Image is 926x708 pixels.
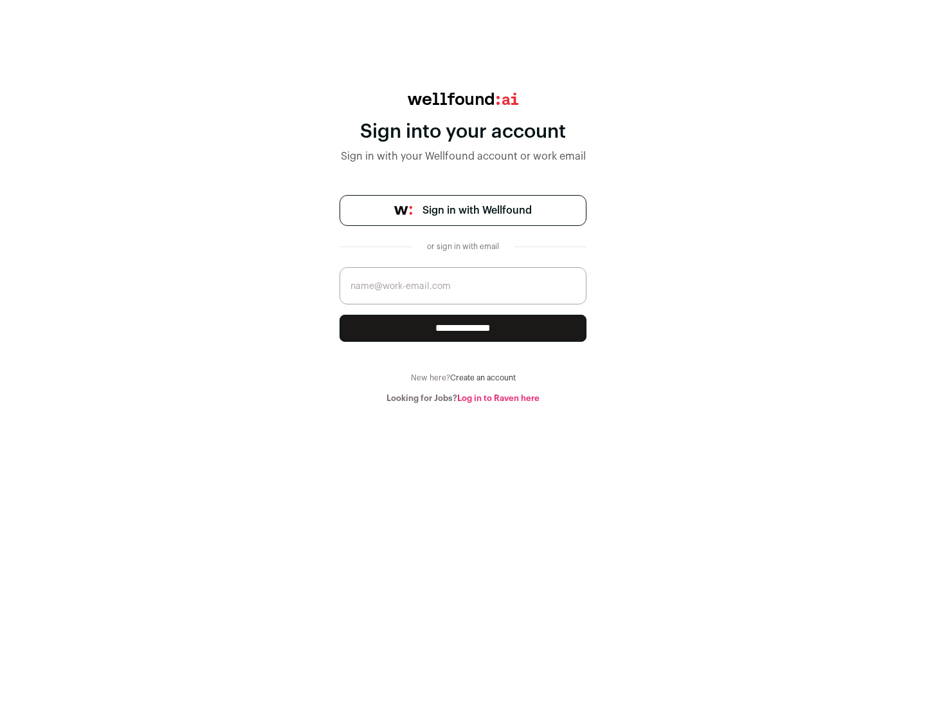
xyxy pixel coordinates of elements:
[340,149,586,164] div: Sign in with your Wellfound account or work email
[422,241,504,252] div: or sign in with email
[408,93,518,105] img: wellfound:ai
[340,120,586,144] div: Sign into your account
[457,394,540,402] a: Log in to Raven here
[340,195,586,226] a: Sign in with Wellfound
[340,393,586,404] div: Looking for Jobs?
[422,203,532,218] span: Sign in with Wellfound
[394,206,412,215] img: wellfound-symbol-flush-black-fb3c872781a75f747ccb3a119075da62bfe97bd399995f84a933054e44a575c4.png
[450,374,516,382] a: Create an account
[340,267,586,304] input: name@work-email.com
[340,373,586,383] div: New here?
